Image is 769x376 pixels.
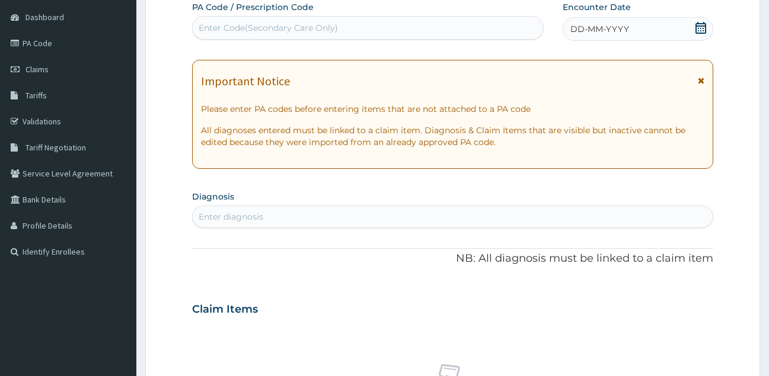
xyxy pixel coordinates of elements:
[25,90,47,101] span: Tariffs
[201,124,705,148] p: All diagnoses entered must be linked to a claim item. Diagnosis & Claim Items that are visible bu...
[192,1,314,13] label: PA Code / Prescription Code
[25,64,49,75] span: Claims
[192,303,258,316] h3: Claim Items
[201,75,290,88] h1: Important Notice
[199,211,263,223] div: Enter diagnosis
[192,191,234,203] label: Diagnosis
[570,23,629,35] span: DD-MM-YYYY
[199,22,338,34] div: Enter Code(Secondary Care Only)
[563,1,631,13] label: Encounter Date
[201,103,705,115] p: Please enter PA codes before entering items that are not attached to a PA code
[192,251,714,266] p: NB: All diagnosis must be linked to a claim item
[25,12,64,23] span: Dashboard
[25,142,86,153] span: Tariff Negotiation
